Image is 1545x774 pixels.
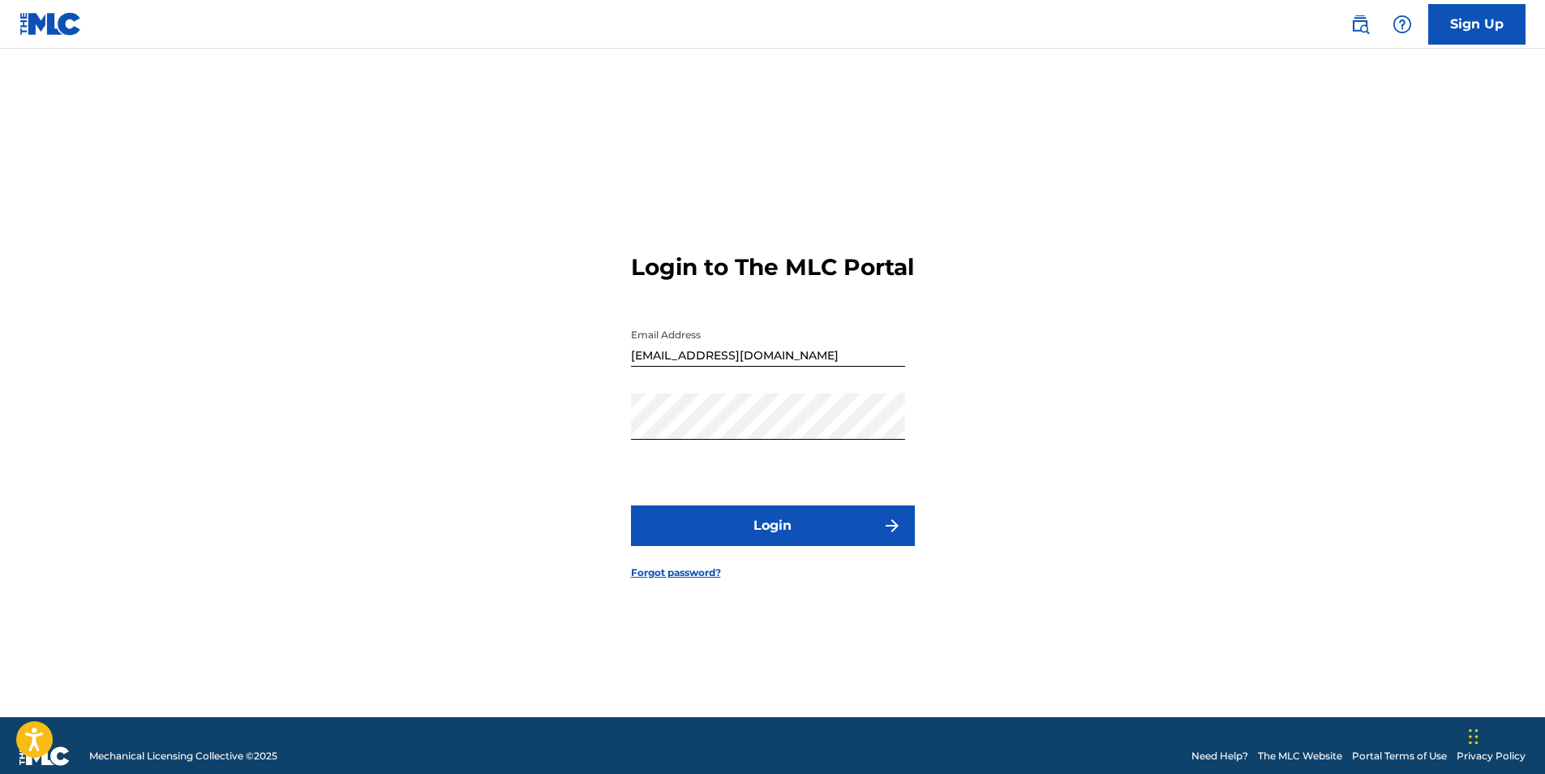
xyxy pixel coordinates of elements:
img: f7272a7cc735f4ea7f67.svg [882,516,902,535]
h3: Login to The MLC Portal [631,253,914,282]
div: Help [1386,8,1418,41]
a: Portal Terms of Use [1352,749,1447,763]
a: Privacy Policy [1457,749,1526,763]
a: Public Search [1344,8,1376,41]
span: Mechanical Licensing Collective © 2025 [89,749,277,763]
a: Sign Up [1428,4,1526,45]
img: MLC Logo [19,12,82,36]
a: Need Help? [1191,749,1248,763]
iframe: Chat Widget [1464,696,1545,774]
iframe: Resource Center [1500,514,1545,645]
img: logo [19,746,70,766]
div: Drag [1469,712,1478,761]
a: Forgot password? [631,565,721,580]
button: Login [631,505,915,546]
img: help [1393,15,1412,34]
a: The MLC Website [1258,749,1342,763]
img: search [1350,15,1370,34]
